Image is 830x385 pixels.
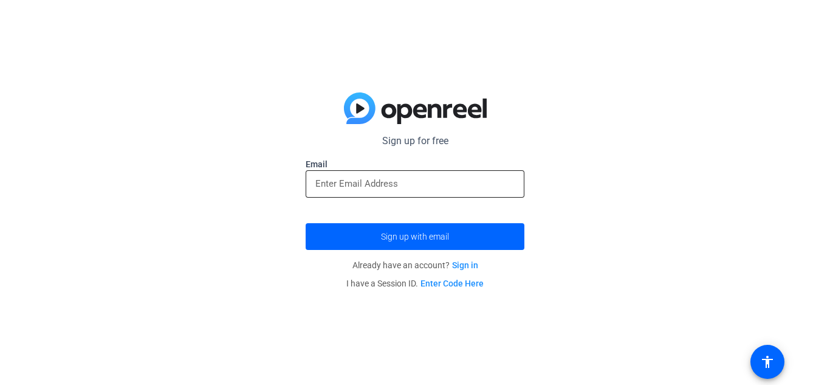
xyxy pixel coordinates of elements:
[346,279,484,288] span: I have a Session ID.
[315,176,515,191] input: Enter Email Address
[306,158,524,170] label: Email
[420,279,484,288] a: Enter Code Here
[352,260,478,270] span: Already have an account?
[452,260,478,270] a: Sign in
[306,134,524,148] p: Sign up for free
[306,223,524,250] button: Sign up with email
[760,355,775,369] mat-icon: accessibility
[344,92,487,124] img: blue-gradient.svg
